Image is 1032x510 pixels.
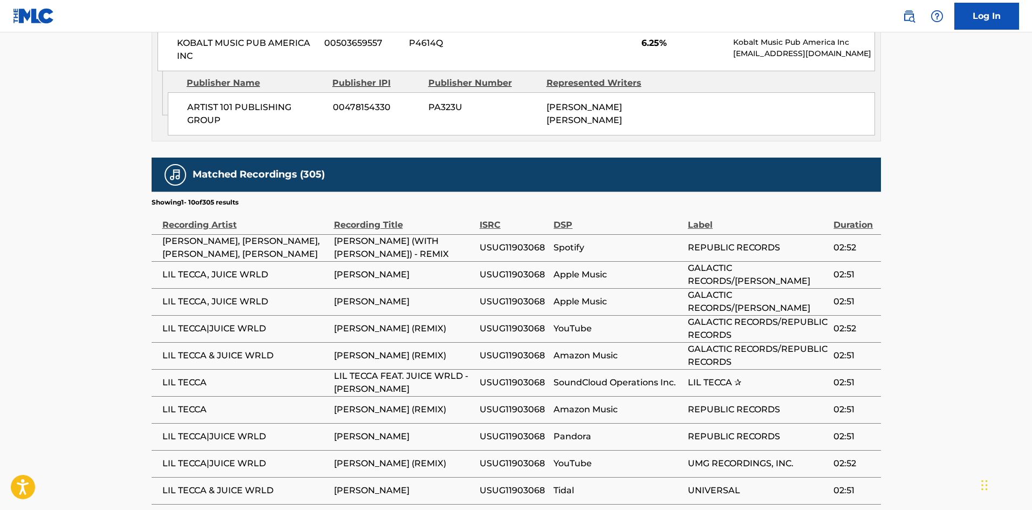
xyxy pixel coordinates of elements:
[553,322,682,335] span: YouTube
[334,322,474,335] span: [PERSON_NAME] (REMIX)
[833,322,875,335] span: 02:52
[334,403,474,416] span: [PERSON_NAME] (REMIX)
[152,198,238,207] p: Showing 1 - 10 of 305 results
[926,5,948,27] div: Help
[162,403,329,416] span: LIL TECCA
[553,207,682,232] div: DSP
[931,10,944,23] img: help
[162,295,329,308] span: LIL TECCA, JUICE WRLD
[833,207,875,232] div: Duration
[688,207,828,232] div: Label
[553,349,682,362] span: Amazon Music
[480,376,548,389] span: USUG11903068
[688,316,828,342] span: GALACTIC RECORDS/REPUBLIC RECORDS
[641,37,725,50] span: 6.25%
[334,268,474,281] span: [PERSON_NAME]
[833,268,875,281] span: 02:51
[833,241,875,254] span: 02:52
[334,295,474,308] span: [PERSON_NAME]
[177,37,317,63] span: KOBALT MUSIC PUB AMERICA INC
[553,484,682,497] span: Tidal
[162,484,329,497] span: LIL TECCA & JUICE WRLD
[480,207,548,232] div: ISRC
[162,322,329,335] span: LIL TECCA|JUICE WRLD
[978,458,1032,510] iframe: Chat Widget
[833,349,875,362] span: 02:51
[954,3,1019,30] a: Log In
[334,457,474,470] span: [PERSON_NAME] (REMIX)
[13,8,54,24] img: MLC Logo
[688,343,828,369] span: GALACTIC RECORDS/REPUBLIC RECORDS
[688,457,828,470] span: UMG RECORDINGS, INC.
[480,322,548,335] span: USUG11903068
[688,262,828,288] span: GALACTIC RECORDS/[PERSON_NAME]
[334,207,474,232] div: Recording Title
[553,376,682,389] span: SoundCloud Operations Inc.
[546,77,657,90] div: Represented Writers
[162,207,329,232] div: Recording Artist
[162,268,329,281] span: LIL TECCA, JUICE WRLD
[733,48,874,59] p: [EMAIL_ADDRESS][DOMAIN_NAME]
[193,168,325,181] h5: Matched Recordings (305)
[169,168,182,181] img: Matched Recordings
[553,295,682,308] span: Apple Music
[480,457,548,470] span: USUG11903068
[688,484,828,497] span: UNIVERSAL
[162,376,329,389] span: LIL TECCA
[334,430,474,443] span: [PERSON_NAME]
[334,235,474,261] span: [PERSON_NAME] (WITH [PERSON_NAME]) - REMIX
[833,376,875,389] span: 02:51
[833,430,875,443] span: 02:51
[688,376,828,389] span: LIL TECCA ✰
[903,10,915,23] img: search
[324,37,401,50] span: 00503659557
[833,295,875,308] span: 02:51
[981,469,988,501] div: Drag
[733,37,874,48] p: Kobalt Music Pub America Inc
[334,370,474,396] span: LIL TECCA FEAT. JUICE WRLD - [PERSON_NAME]
[332,77,420,90] div: Publisher IPI
[688,289,828,315] span: GALACTIC RECORDS/[PERSON_NAME]
[546,102,622,125] span: [PERSON_NAME] [PERSON_NAME]
[833,457,875,470] span: 02:52
[162,235,329,261] span: [PERSON_NAME], [PERSON_NAME], [PERSON_NAME], [PERSON_NAME]
[162,457,329,470] span: LIL TECCA|JUICE WRLD
[553,403,682,416] span: Amazon Music
[898,5,920,27] a: Public Search
[480,484,548,497] span: USUG11903068
[428,77,538,90] div: Publisher Number
[480,430,548,443] span: USUG11903068
[480,241,548,254] span: USUG11903068
[480,349,548,362] span: USUG11903068
[480,268,548,281] span: USUG11903068
[553,430,682,443] span: Pandora
[162,430,329,443] span: LIL TECCA|JUICE WRLD
[162,349,329,362] span: LIL TECCA & JUICE WRLD
[333,101,420,114] span: 00478154330
[187,77,324,90] div: Publisher Name
[553,457,682,470] span: YouTube
[833,403,875,416] span: 02:51
[428,101,538,114] span: PA323U
[480,295,548,308] span: USUG11903068
[187,101,325,127] span: ARTIST 101 PUBLISHING GROUP
[409,37,514,50] span: P4614Q
[833,484,875,497] span: 02:51
[334,349,474,362] span: [PERSON_NAME] (REMIX)
[553,241,682,254] span: Spotify
[688,403,828,416] span: REPUBLIC RECORDS
[553,268,682,281] span: Apple Music
[480,403,548,416] span: USUG11903068
[688,430,828,443] span: REPUBLIC RECORDS
[688,241,828,254] span: REPUBLIC RECORDS
[334,484,474,497] span: [PERSON_NAME]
